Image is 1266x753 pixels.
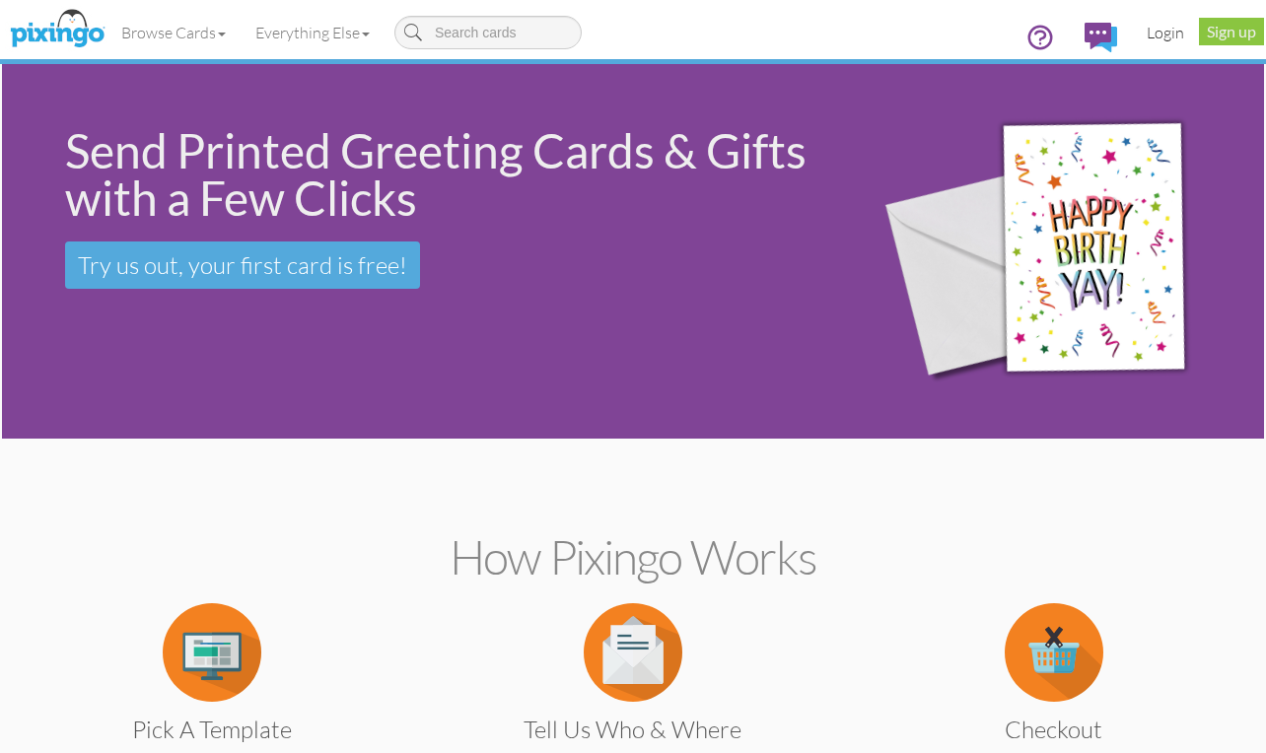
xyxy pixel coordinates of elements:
h3: Pick a Template [51,717,374,742]
div: Send Printed Greeting Cards & Gifts with a Few Clicks [65,127,827,222]
a: Login [1132,8,1199,57]
span: Try us out, your first card is free! [78,250,407,280]
a: Try us out, your first card is free! [65,241,420,289]
input: Search cards [394,16,582,49]
h3: Checkout [892,717,1215,742]
img: item.alt [163,603,261,702]
img: pixingo logo [5,5,109,54]
h3: Tell us Who & Where [471,717,794,742]
img: item.alt [584,603,682,702]
h2: How Pixingo works [36,531,1230,583]
a: Sign up [1199,18,1264,45]
img: 942c5090-71ba-4bfc-9a92-ca782dcda692.png [855,69,1259,435]
img: comments.svg [1085,23,1117,52]
a: Browse Cards [106,8,241,57]
a: Everything Else [241,8,385,57]
img: item.alt [1005,603,1103,702]
iframe: Chat [1265,752,1266,753]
